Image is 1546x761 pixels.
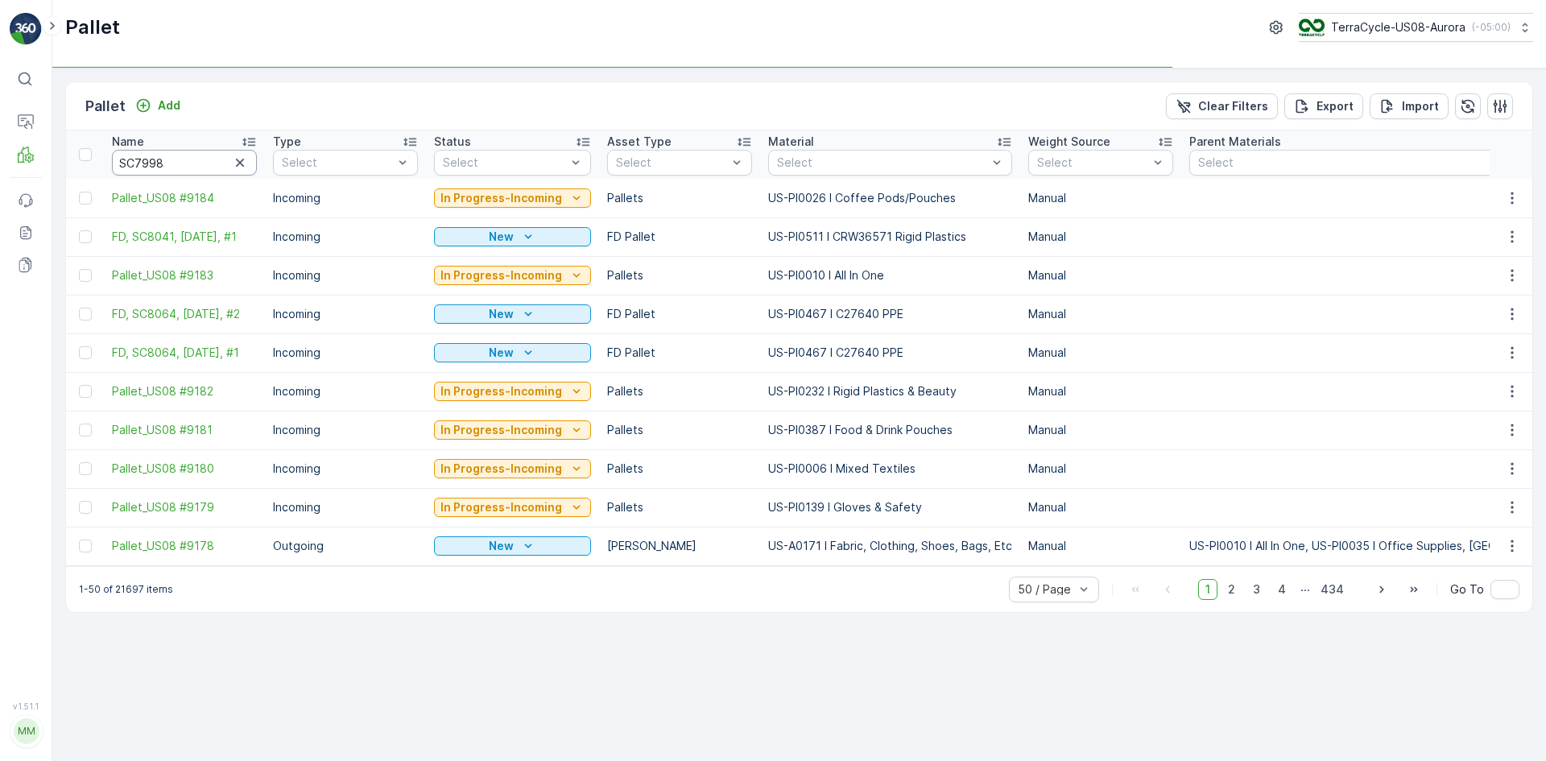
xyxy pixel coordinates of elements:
p: Manual [1028,383,1173,399]
p: In Progress-Incoming [440,422,562,438]
p: Manual [1028,422,1173,438]
p: Pallets [607,190,752,206]
p: Pallets [607,461,752,477]
p: FD Pallet [607,345,752,361]
a: FD, SC8064, 10/07/25, #1 [112,345,257,361]
span: 50 [90,344,104,358]
p: Asset Type [607,134,672,150]
div: Toggle Row Selected [79,192,92,205]
p: Add [158,97,180,114]
span: 4 [1271,579,1293,600]
button: Export [1284,93,1363,119]
button: MM [10,714,42,748]
button: In Progress-Incoming [434,188,591,208]
button: In Progress-Incoming [434,498,591,517]
span: US-PI0236 I Safety Protective Gear Zero Waste Pallets (Prepaid) [68,397,431,411]
button: Import [1370,93,1449,119]
div: Toggle Row Selected [79,462,92,475]
span: Tare Weight : [14,344,90,358]
button: New [434,227,591,246]
div: MM [14,718,39,744]
span: Material : [14,397,68,411]
div: Toggle Row Selected [79,308,92,321]
p: Pallet [65,14,120,40]
span: 314 [85,317,105,331]
input: Search [112,150,257,176]
p: Name [112,134,144,150]
a: Pallet_US08 #9178 [112,538,257,554]
button: New [434,343,591,362]
p: Incoming [273,383,418,399]
a: Pallet_US08 #9179 [112,499,257,515]
span: 434 [1313,579,1351,600]
span: FD, SO60603, [DATE], #1 [53,264,188,278]
p: Pallets [607,267,752,283]
p: New [489,538,514,554]
p: US-PI0139 I Gloves & Safety [768,499,1012,515]
p: Outgoing [273,538,418,554]
a: Pallet_US08 #9184 [112,190,257,206]
span: FD, SC8064, [DATE], #1 [112,345,257,361]
p: New [489,345,514,361]
button: TerraCycle-US08-Aurora(-05:00) [1299,13,1533,42]
p: Select [777,155,987,171]
p: Pallets [607,499,752,515]
p: New [489,229,514,245]
p: Select [282,155,393,171]
p: ... [1300,579,1310,600]
button: In Progress-Incoming [434,266,591,285]
span: FD, SC8041, [DATE], #1 [112,229,257,245]
p: Manual [1028,190,1173,206]
a: Pallet_US08 #9182 [112,383,257,399]
p: Status [434,134,471,150]
span: Pallet_US08 #9180 [112,461,257,477]
button: In Progress-Incoming [434,420,591,440]
p: Select [616,155,727,171]
span: Name : [14,264,53,278]
p: Manual [1028,306,1173,322]
p: Select [1037,155,1148,171]
p: Weight Source [1028,134,1110,150]
p: Incoming [273,422,418,438]
span: FD, SC8064, [DATE], #2 [112,306,257,322]
p: Incoming [273,229,418,245]
span: FD Pallet [85,370,135,384]
p: In Progress-Incoming [440,267,562,283]
img: logo [10,13,42,45]
p: In Progress-Incoming [440,499,562,515]
p: Manual [1028,267,1173,283]
p: US-PI0467 I C27640 PPE [768,306,1012,322]
div: Toggle Row Selected [79,269,92,282]
p: US-PI0026 I Coffee Pods/Pouches [768,190,1012,206]
p: Manual [1028,461,1173,477]
a: FD, SC8041, 10/06/25, #1 [112,229,257,245]
a: Pallet_US08 #9181 [112,422,257,438]
a: Pallet_US08 #9183 [112,267,257,283]
p: Incoming [273,345,418,361]
button: Clear Filters [1166,93,1278,119]
div: Toggle Row Selected [79,501,92,514]
button: New [434,536,591,556]
span: Go To [1450,581,1484,598]
p: Manual [1028,538,1173,554]
p: Pallet [85,95,126,118]
span: 2 [1221,579,1242,600]
div: Toggle Row Selected [79,346,92,359]
p: Clear Filters [1198,98,1268,114]
p: Material [768,134,814,150]
span: v 1.51.1 [10,701,42,711]
p: Incoming [273,267,418,283]
img: image_ci7OI47.png [1299,19,1325,36]
p: New [489,306,514,322]
span: 3 [1246,579,1267,600]
p: US-PI0006 I Mixed Textiles [768,461,1012,477]
div: Toggle Row Selected [79,385,92,398]
p: Export [1317,98,1354,114]
p: In Progress-Incoming [440,461,562,477]
p: Incoming [273,190,418,206]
